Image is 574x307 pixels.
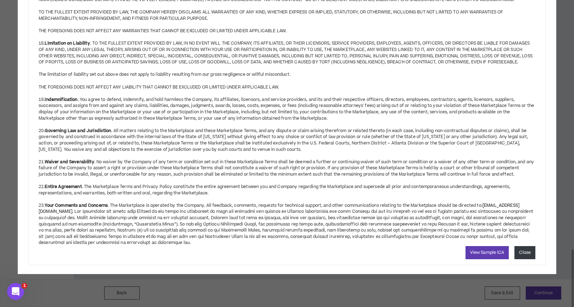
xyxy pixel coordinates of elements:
a: [EMAIL_ADDRESS][DOMAIN_NAME] [39,203,519,215]
div: THE FOREGOING DOES NOT AFFECT ANY WARRANTIES THAT CANNOT BE EXCLUDED OR LIMITED UNDER APPLICABLE ... [39,28,535,34]
a: View Sample ICA [466,246,509,259]
button: Close [514,246,535,259]
iframe: Intercom live chat [7,283,24,300]
strong: Limitation on Liability [45,40,90,46]
strong: Your Comments and Concerns [45,203,108,209]
strong: Governing Law and Jurisdiction [45,128,111,134]
strong: Waiver and Severability [45,159,94,165]
span: 1 [22,283,27,289]
div: 19. . You agree to defend, indemnify, and hold harmless the Company, its affiliates, licensors, a... [39,90,535,121]
div: 20. . All matters relating to the Marketplace and these Marketplace Terms, and any dispute or cla... [39,121,535,153]
strong: Indemnification [45,97,77,103]
div: The limitation of liability set out above does not apply to liability resulting from our gross ne... [39,72,535,78]
div: TO THE FULLEST EXTENT PROVIDED BY LAW, THE COMPANY HEREBY DISCLAIMS ALL WARRANTIES OF ANY KIND, W... [39,9,535,22]
div: THE FOREGOING DOES NOT AFFECT ANY LIABILITY THAT CANNOT BE EXCLUDED OR LIMITED UNDER APPLICABLE LAW. [39,84,535,91]
strong: Entire Agreement [45,184,82,190]
div: 21. . No waiver by the Company of any term or condition set out in these Marketplace Terms shall ... [39,153,535,177]
div: 22. . The Marketplace Terms and Privacy Policy constitute the entire agreement between you and Co... [39,178,535,197]
div: 18. . TO THE FULLEST EXTENT PROVIDED BY LAW, IN NO EVENT WILL THE COMPANY, ITS AFFILIATES, OR THE... [39,34,535,66]
div: 23. . The Marketplace is operated by the Company. All feedback, comments, requests for technical ... [39,196,535,246]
